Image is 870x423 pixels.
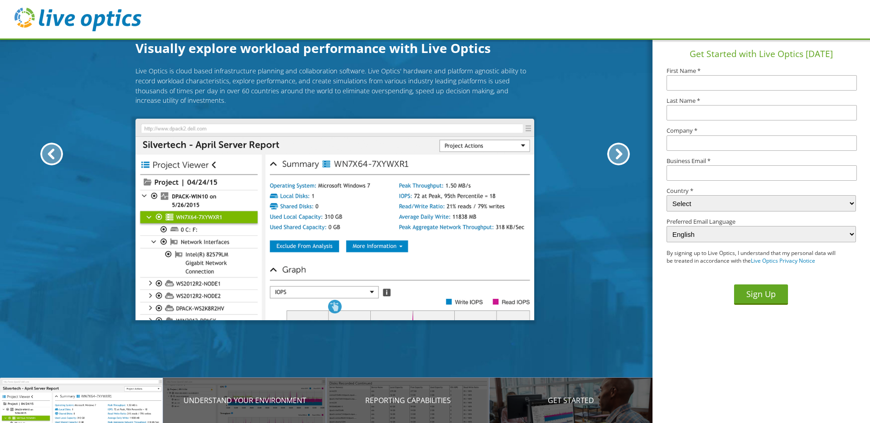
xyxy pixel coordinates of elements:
[656,48,866,61] h1: Get Started with Live Optics [DATE]
[667,128,856,134] label: Company *
[135,119,534,321] img: Introducing Live Optics
[163,395,326,406] p: Understand your environment
[751,257,815,264] a: Live Optics Privacy Notice
[326,395,489,406] p: Reporting Capabilities
[667,250,837,265] p: By signing up to Live Optics, I understand that my personal data will be treated in accordance wi...
[489,395,652,406] p: Get Started
[734,284,788,305] button: Sign Up
[667,98,856,104] label: Last Name *
[14,8,141,31] img: live_optics_svg.svg
[135,38,534,58] h1: Visually explore workload performance with Live Optics
[667,158,856,164] label: Business Email *
[667,219,856,225] label: Preferred Email Language
[667,68,856,74] label: First Name *
[135,66,534,105] p: Live Optics is cloud based infrastructure planning and collaboration software. Live Optics' hardw...
[667,188,856,194] label: Country *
